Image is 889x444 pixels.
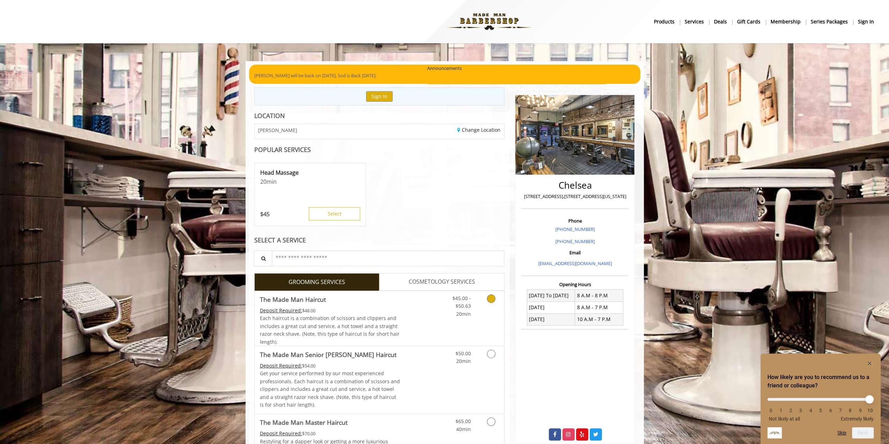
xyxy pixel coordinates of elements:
[258,128,297,133] span: [PERSON_NAME]
[523,218,627,223] h3: Phone
[847,408,854,413] li: 8
[260,362,400,370] div: $54.00
[817,408,824,413] li: 5
[366,91,393,101] button: Sign In
[867,408,874,413] li: 10
[456,358,471,364] span: 20min
[827,408,834,413] li: 6
[309,207,360,220] button: Select
[260,178,360,185] p: 20
[857,408,864,413] li: 9
[852,427,874,438] button: Next question
[521,282,628,287] h3: Opening Hours
[452,295,471,309] span: $45.00 - $50.63
[811,18,848,26] b: Series packages
[767,359,874,438] div: How likely are you to recommend us to a friend or colleague? Select an option from 0 to 10, with ...
[771,18,801,26] b: Membership
[777,408,784,413] li: 1
[797,408,804,413] li: 3
[685,18,704,26] b: Services
[260,417,348,427] b: The Made Man Master Haircut
[455,350,471,357] span: $50.00
[260,315,400,345] span: Each haircut is a combination of scissors and clippers and includes a great cut and service, a ho...
[575,290,623,301] td: 8 A.M - 8 P.M
[260,430,302,437] span: This service needs some Advance to be paid before we block your appointment
[837,430,846,436] button: Skip
[260,370,400,409] p: Get your service performed by our most experienced professionals. Each haircut is a combination o...
[523,193,627,200] p: [STREET_ADDRESS],[STREET_ADDRESS][US_STATE]
[527,313,575,325] td: [DATE]
[455,418,471,424] span: $65.00
[456,426,471,432] span: 40min
[767,408,774,413] li: 0
[260,430,400,437] div: $70.00
[260,210,270,218] p: 45
[289,278,345,287] span: GROOMING SERVICES
[441,2,537,41] img: Made Man Barbershop logo
[837,408,844,413] li: 7
[555,226,595,232] a: [PHONE_NUMBER]
[457,126,501,133] a: Change Location
[527,301,575,313] td: [DATE]
[260,362,302,369] span: This service needs some Advance to be paid before we block your appointment
[709,16,732,27] a: DealsDeals
[260,169,360,176] p: Head Massage
[260,350,396,359] b: The Made Man Senior [PERSON_NAME] Haircut
[737,18,760,26] b: gift cards
[769,416,800,422] span: Not likely at all
[853,16,879,27] a: sign insign in
[527,290,575,301] td: [DATE] To [DATE]
[787,408,794,413] li: 2
[766,16,806,27] a: MembershipMembership
[575,313,623,325] td: 10 A.M - 7 P.M
[254,250,272,266] button: Service Search
[732,16,766,27] a: Gift cardsgift cards
[555,238,595,245] a: [PHONE_NUMBER]
[858,18,874,26] b: sign in
[714,18,727,26] b: Deals
[260,294,326,304] b: The Made Man Haircut
[654,18,675,26] b: products
[806,16,853,27] a: Series packagesSeries packages
[865,359,874,367] button: Hide survey
[254,72,635,79] p: [PERSON_NAME] will be back on [DATE]. Sod is Back [DATE].
[260,307,400,314] div: $48.00
[523,180,627,190] h2: Chelsea
[254,145,311,154] b: POPULAR SERVICES
[575,301,623,313] td: 8 A.M - 7 P.M
[523,250,627,255] h3: Email
[427,65,462,72] b: Announcements
[254,111,285,120] b: LOCATION
[807,408,814,413] li: 4
[680,16,709,27] a: ServicesServices
[260,307,302,314] span: This service needs some Advance to be paid before we block your appointment
[254,237,505,243] div: SELECT A SERVICE
[841,416,874,422] span: Extremely likely
[456,311,471,317] span: 20min
[649,16,680,27] a: Productsproducts
[767,393,874,422] div: How likely are you to recommend us to a friend or colleague? Select an option from 0 to 10, with ...
[409,277,475,286] span: COSMETOLOGY SERVICES
[538,260,612,267] a: [EMAIL_ADDRESS][DOMAIN_NAME]
[767,373,874,390] h2: How likely are you to recommend us to a friend or colleague? Select an option from 0 to 10, with ...
[260,210,263,218] span: $
[267,178,277,185] span: min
